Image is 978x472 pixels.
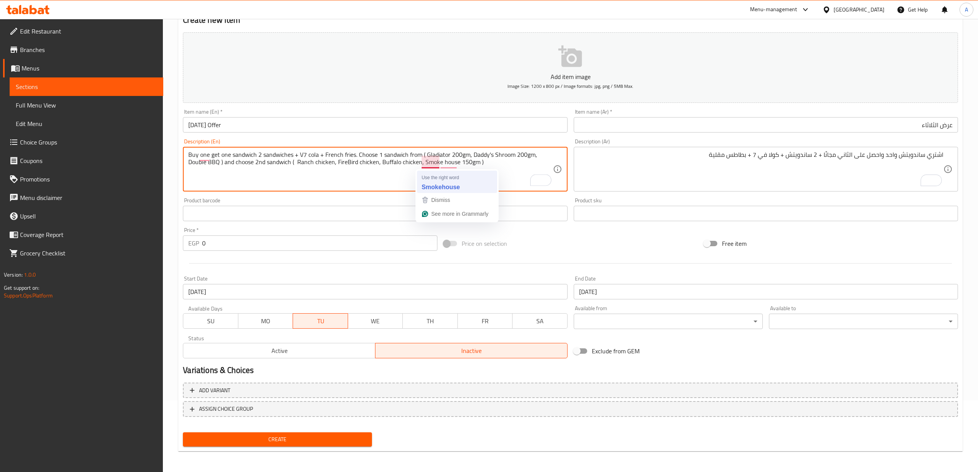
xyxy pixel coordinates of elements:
[195,72,946,81] p: Add item image
[238,313,293,329] button: MO
[457,313,512,329] button: FR
[769,314,958,329] div: ​
[592,346,640,356] span: Exclude from GEM
[183,432,372,447] button: Create
[199,386,230,395] span: Add variant
[4,291,53,301] a: Support.OpsPlatform
[3,188,163,207] a: Menu disclaimer
[3,151,163,170] a: Coupons
[296,316,345,327] span: TU
[188,239,199,248] p: EGP
[10,114,163,133] a: Edit Menu
[722,239,747,248] span: Free item
[375,343,568,358] button: Inactive
[512,313,567,329] button: SA
[516,316,564,327] span: SA
[183,14,958,26] h2: Create new item
[183,313,238,329] button: SU
[461,316,509,327] span: FR
[188,151,553,188] textarea: To enrich screen reader interactions, please activate Accessibility in Grammarly extension settings
[4,270,23,280] span: Version:
[348,313,403,329] button: WE
[20,138,157,147] span: Choice Groups
[20,212,157,221] span: Upsell
[20,249,157,258] span: Grocery Checklist
[20,27,157,36] span: Edit Restaurant
[3,22,163,40] a: Edit Restaurant
[186,345,372,356] span: Active
[351,316,400,327] span: WE
[3,225,163,244] a: Coverage Report
[10,77,163,96] a: Sections
[24,270,36,280] span: 1.0.0
[16,82,157,91] span: Sections
[750,5,797,14] div: Menu-management
[378,345,564,356] span: Inactive
[3,59,163,77] a: Menus
[20,193,157,202] span: Menu disclaimer
[20,156,157,165] span: Coupons
[183,32,958,103] button: Add item imageImage Size: 1200 x 800 px / Image formats: jpg, png / 5MB Max.
[20,175,157,184] span: Promotions
[183,383,958,398] button: Add variant
[22,64,157,73] span: Menus
[462,239,507,248] span: Price on selection
[16,101,157,110] span: Full Menu View
[574,206,958,221] input: Please enter product sku
[965,5,968,14] span: A
[579,151,943,188] textarea: To enrich screen reader interactions, please activate Accessibility in Grammarly extension settings
[3,133,163,151] a: Choice Groups
[16,119,157,128] span: Edit Menu
[4,283,39,293] span: Get support on:
[20,45,157,54] span: Branches
[574,117,958,133] input: Enter name Ar
[183,206,567,221] input: Please enter product barcode
[402,313,457,329] button: TH
[183,117,567,133] input: Enter name En
[406,316,454,327] span: TH
[183,364,958,376] h2: Variations & Choices
[293,313,348,329] button: TU
[3,170,163,188] a: Promotions
[202,235,437,251] input: Please enter price
[183,401,958,417] button: ASSIGN CHOICE GROUP
[241,316,290,327] span: MO
[186,316,235,327] span: SU
[507,82,633,91] span: Image Size: 1200 x 800 px / Image formats: jpg, png / 5MB Max.
[183,343,375,358] button: Active
[199,404,253,414] span: ASSIGN CHOICE GROUP
[20,230,157,239] span: Coverage Report
[3,207,163,225] a: Upsell
[10,96,163,114] a: Full Menu View
[3,40,163,59] a: Branches
[3,244,163,262] a: Grocery Checklist
[834,5,884,14] div: [GEOGRAPHIC_DATA]
[574,314,763,329] div: ​
[189,435,366,444] span: Create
